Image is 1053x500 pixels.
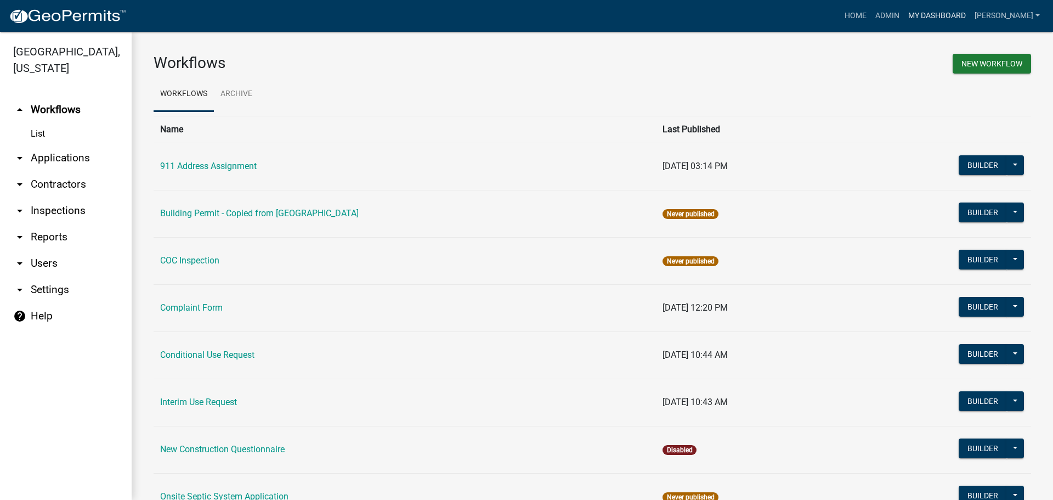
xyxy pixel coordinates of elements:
button: Builder [959,155,1007,175]
i: arrow_drop_down [13,178,26,191]
a: My Dashboard [904,5,970,26]
a: COC Inspection [160,255,219,266]
a: Interim Use Request [160,397,237,407]
a: 911 Address Assignment [160,161,257,171]
th: Last Published [656,116,842,143]
a: New Construction Questionnaire [160,444,285,454]
i: arrow_drop_down [13,151,26,165]
th: Name [154,116,656,143]
i: arrow_drop_down [13,283,26,296]
button: Builder [959,391,1007,411]
a: Home [840,5,871,26]
button: Builder [959,250,1007,269]
a: Complaint Form [160,302,223,313]
i: arrow_drop_up [13,103,26,116]
a: Building Permit - Copied from [GEOGRAPHIC_DATA] [160,208,359,218]
button: Builder [959,297,1007,317]
span: Disabled [663,445,696,455]
i: arrow_drop_down [13,231,26,244]
span: [DATE] 10:43 AM [663,397,728,407]
i: help [13,310,26,323]
span: [DATE] 03:14 PM [663,161,728,171]
span: [DATE] 12:20 PM [663,302,728,313]
button: Builder [959,203,1007,222]
a: Conditional Use Request [160,350,254,360]
a: Admin [871,5,904,26]
i: arrow_drop_down [13,257,26,270]
span: Never published [663,256,718,266]
button: Builder [959,344,1007,364]
a: Workflows [154,77,214,112]
a: [PERSON_NAME] [970,5,1044,26]
h3: Workflows [154,54,584,72]
span: [DATE] 10:44 AM [663,350,728,360]
i: arrow_drop_down [13,204,26,217]
button: New Workflow [953,54,1031,74]
span: Never published [663,209,718,219]
button: Builder [959,439,1007,458]
a: Archive [214,77,259,112]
